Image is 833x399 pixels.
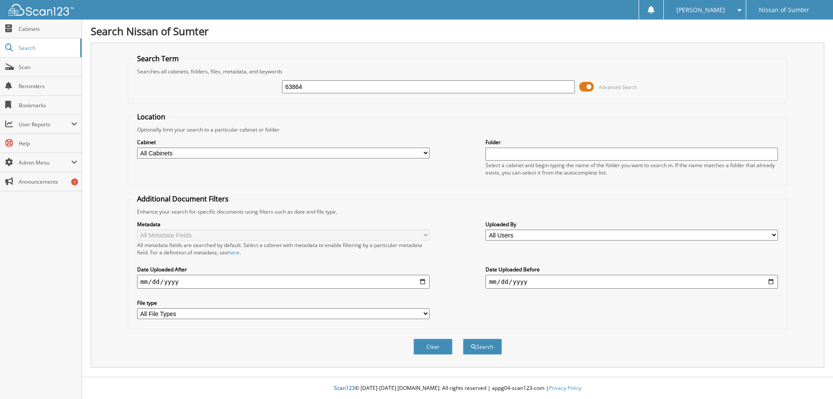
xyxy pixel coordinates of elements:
legend: Location [133,112,170,122]
div: Select a cabinet and begin typing the name of the folder you want to search in. If the name match... [485,162,778,176]
span: Search [19,44,76,52]
button: Search [463,339,502,355]
span: Bookmarks [19,102,77,109]
img: scan123-logo-white.svg [9,4,74,16]
span: Admin Menu [19,159,71,166]
label: Date Uploaded After [137,266,430,273]
div: 1 [71,178,78,185]
label: Uploaded By [485,221,778,228]
span: Help [19,140,77,147]
label: File type [137,299,430,307]
iframe: Chat Widget [790,357,833,399]
label: Metadata [137,221,430,228]
input: end [485,275,778,289]
div: All metadata fields are searched by default. Select a cabinet with metadata to enable filtering b... [137,241,430,256]
span: User Reports [19,121,71,128]
div: Enhance your search for specific documents using filters such as date and file type. [133,208,783,215]
span: [PERSON_NAME] [676,7,725,13]
span: Cabinets [19,25,77,33]
span: Scan123 [334,384,355,392]
label: Folder [485,138,778,146]
span: Advanced Search [599,84,637,90]
span: Reminders [19,82,77,90]
div: © [DATE]-[DATE] [DOMAIN_NAME]. All rights reserved | appg04-scan123-com | [82,378,833,399]
span: Scan [19,63,77,71]
a: Privacy Policy [549,384,581,392]
button: Clear [413,339,453,355]
label: Date Uploaded Before [485,266,778,273]
legend: Additional Document Filters [133,194,233,204]
div: Optionally limit your search to a particular cabinet or folder [133,126,783,133]
h1: Search Nissan of Sumter [91,24,824,38]
span: Nissan of Sumter [759,7,809,13]
span: Announcements [19,178,77,185]
label: Cabinet [137,138,430,146]
div: Searches all cabinets, folders, files, metadata, and keywords [133,68,783,75]
legend: Search Term [133,54,183,63]
a: here [228,249,239,256]
input: start [137,275,430,289]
